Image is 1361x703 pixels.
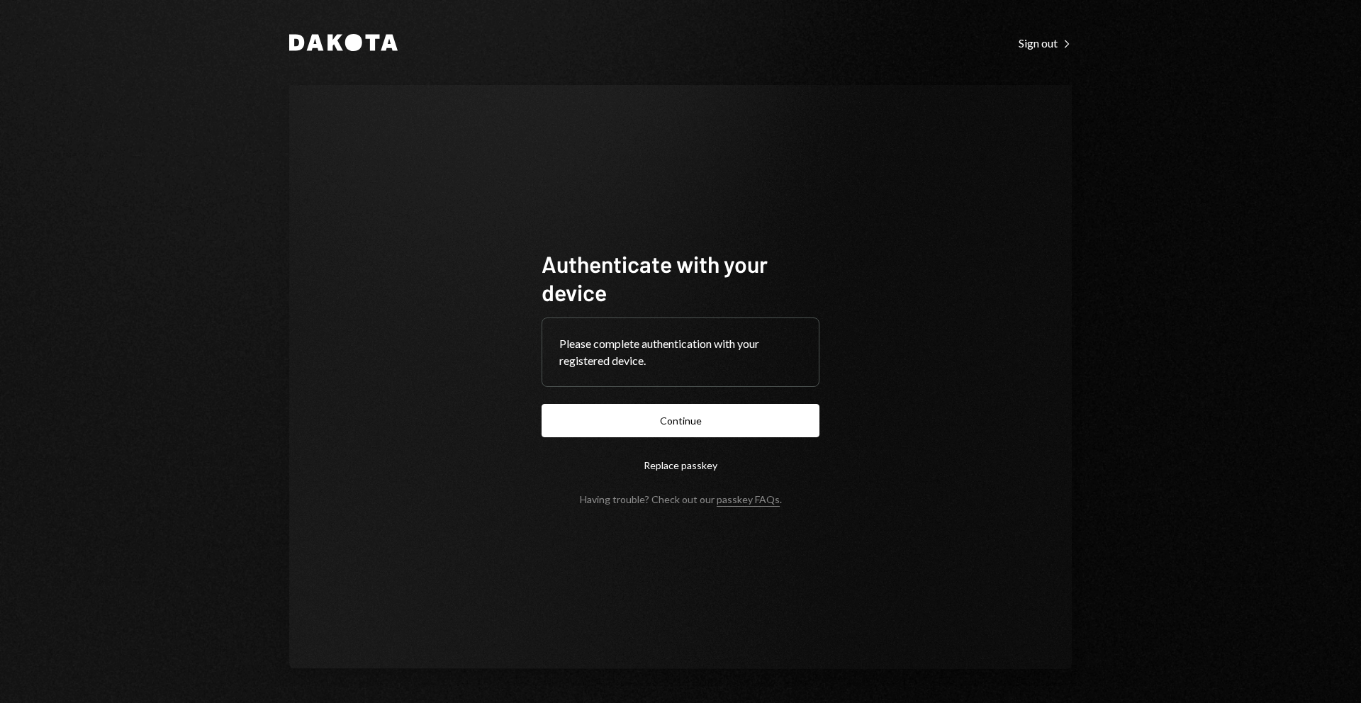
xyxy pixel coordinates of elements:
[542,404,819,437] button: Continue
[1019,36,1072,50] div: Sign out
[542,249,819,306] h1: Authenticate with your device
[717,493,780,507] a: passkey FAQs
[542,449,819,482] button: Replace passkey
[1019,35,1072,50] a: Sign out
[580,493,782,505] div: Having trouble? Check out our .
[559,335,802,369] div: Please complete authentication with your registered device.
